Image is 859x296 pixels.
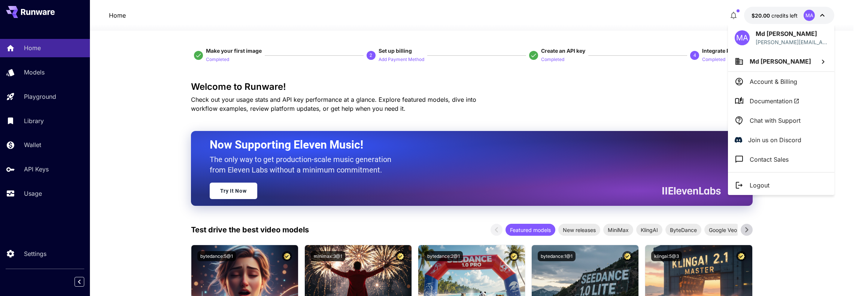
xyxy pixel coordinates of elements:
p: Contact Sales [750,155,789,164]
div: shuvro.dev.404@gmail.com [756,38,828,46]
div: MA [735,30,750,45]
p: Account & Billing [750,77,797,86]
p: Logout [750,181,770,190]
p: Join us on Discord [748,135,801,144]
span: Md [PERSON_NAME] [750,58,811,65]
span: Documentation [750,97,799,106]
button: Md [PERSON_NAME] [728,51,834,71]
p: Md [PERSON_NAME] [756,29,828,38]
p: Chat with Support [750,116,801,125]
p: [PERSON_NAME][EMAIL_ADDRESS][DOMAIN_NAME] [756,38,828,46]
